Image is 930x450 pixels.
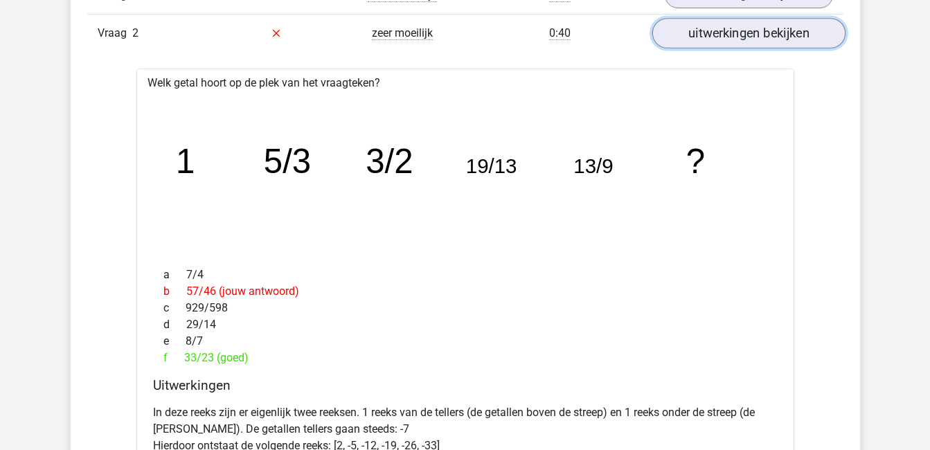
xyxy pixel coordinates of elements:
span: f [163,350,184,366]
tspan: ? [687,142,706,180]
span: Vraag [98,25,132,42]
div: 7/4 [153,267,778,283]
div: 929/598 [153,300,778,316]
h4: Uitwerkingen [153,377,778,393]
span: b [163,283,186,300]
tspan: 5/3 [264,142,311,180]
span: c [163,300,186,316]
span: a [163,267,186,283]
tspan: 13/9 [574,154,614,177]
div: 57/46 (jouw antwoord) [153,283,778,300]
span: 2 [132,26,138,39]
div: 8/7 [153,333,778,350]
span: e [163,333,186,350]
span: 0:40 [549,26,571,40]
tspan: 3/2 [366,142,413,180]
tspan: 1 [176,142,195,180]
a: uitwerkingen bekijken [652,18,845,48]
div: 29/14 [153,316,778,333]
span: d [163,316,186,333]
span: zeer moeilijk [372,26,433,40]
div: 33/23 (goed) [153,350,778,366]
tspan: 19/13 [466,154,517,177]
